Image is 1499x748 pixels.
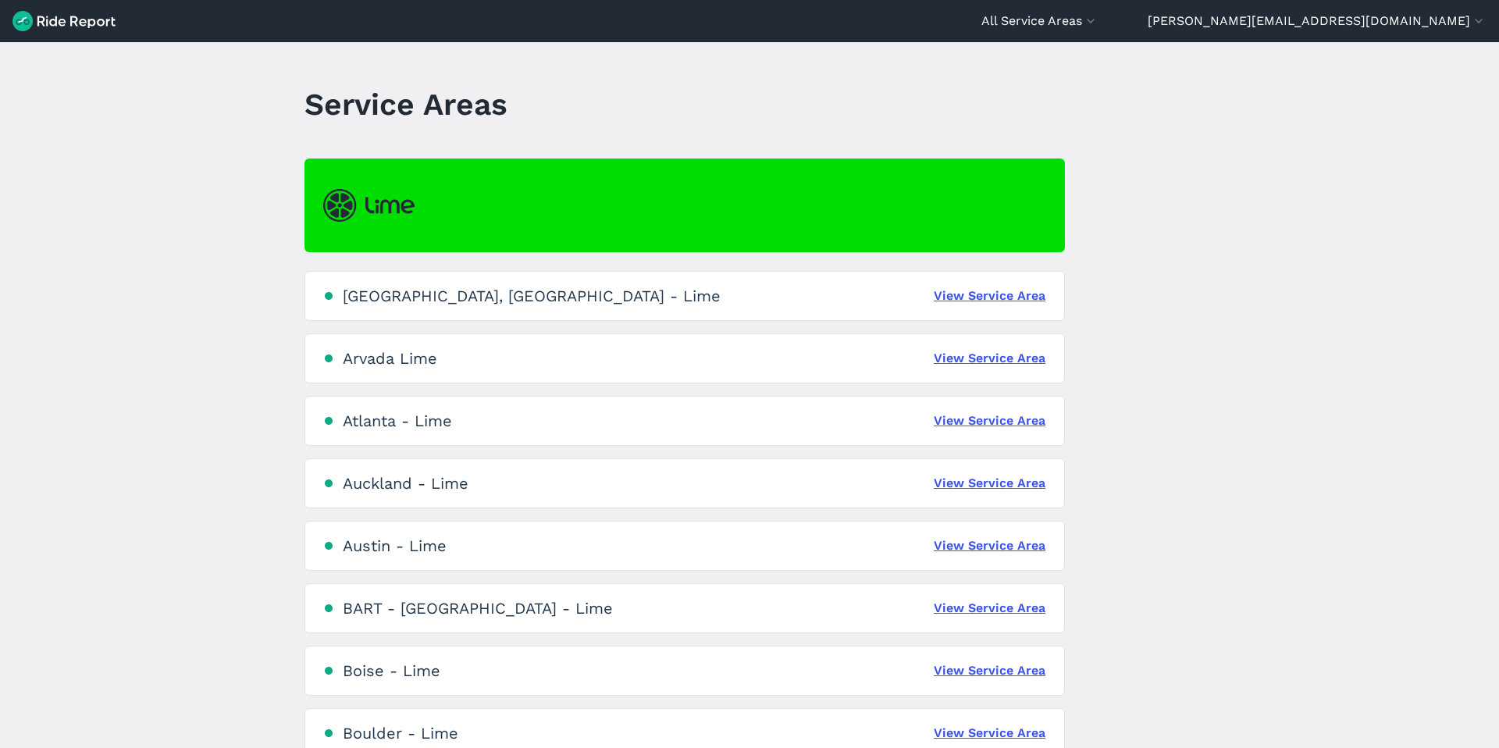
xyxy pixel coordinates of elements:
[934,474,1045,493] a: View Service Area
[343,661,440,680] div: Boise - Lime
[323,189,415,222] img: Lime
[343,411,452,430] div: Atlanta - Lime
[934,599,1045,618] a: View Service Area
[343,599,613,618] div: BART - [GEOGRAPHIC_DATA] - Lime
[343,536,447,555] div: Austin - Lime
[304,83,507,126] h1: Service Areas
[1148,12,1487,30] button: [PERSON_NAME][EMAIL_ADDRESS][DOMAIN_NAME]
[343,349,437,368] div: Arvada Lime
[12,11,116,31] img: Ride Report
[981,12,1098,30] button: All Service Areas
[343,287,721,305] div: [GEOGRAPHIC_DATA], [GEOGRAPHIC_DATA] - Lime
[934,411,1045,430] a: View Service Area
[934,287,1045,305] a: View Service Area
[934,349,1045,368] a: View Service Area
[343,724,458,743] div: Boulder - Lime
[934,661,1045,680] a: View Service Area
[343,474,468,493] div: Auckland - Lime
[934,536,1045,555] a: View Service Area
[934,724,1045,743] a: View Service Area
